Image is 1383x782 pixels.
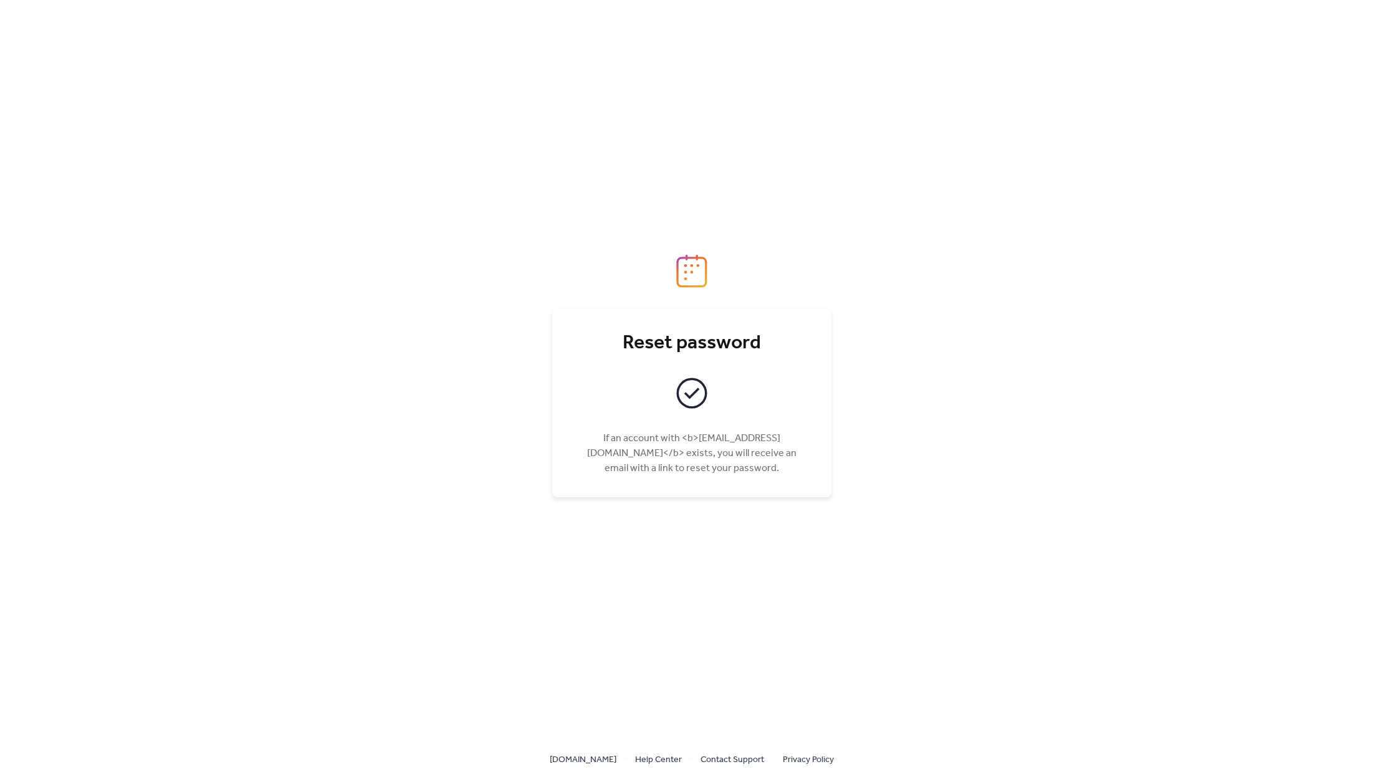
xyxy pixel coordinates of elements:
span: Help Center [635,753,682,768]
div: Reset password [577,331,806,356]
a: [DOMAIN_NAME] [550,751,616,767]
span: [DOMAIN_NAME] [550,753,616,768]
img: logo [676,254,707,288]
a: Contact Support [701,751,764,767]
a: Help Center [635,751,682,767]
span: If an account with <b>[EMAIL_ADDRESS][DOMAIN_NAME]</b> exists, you will receive an email with a l... [577,431,806,476]
span: Contact Support [701,753,764,768]
a: Privacy Policy [783,751,834,767]
span: Privacy Policy [783,753,834,768]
